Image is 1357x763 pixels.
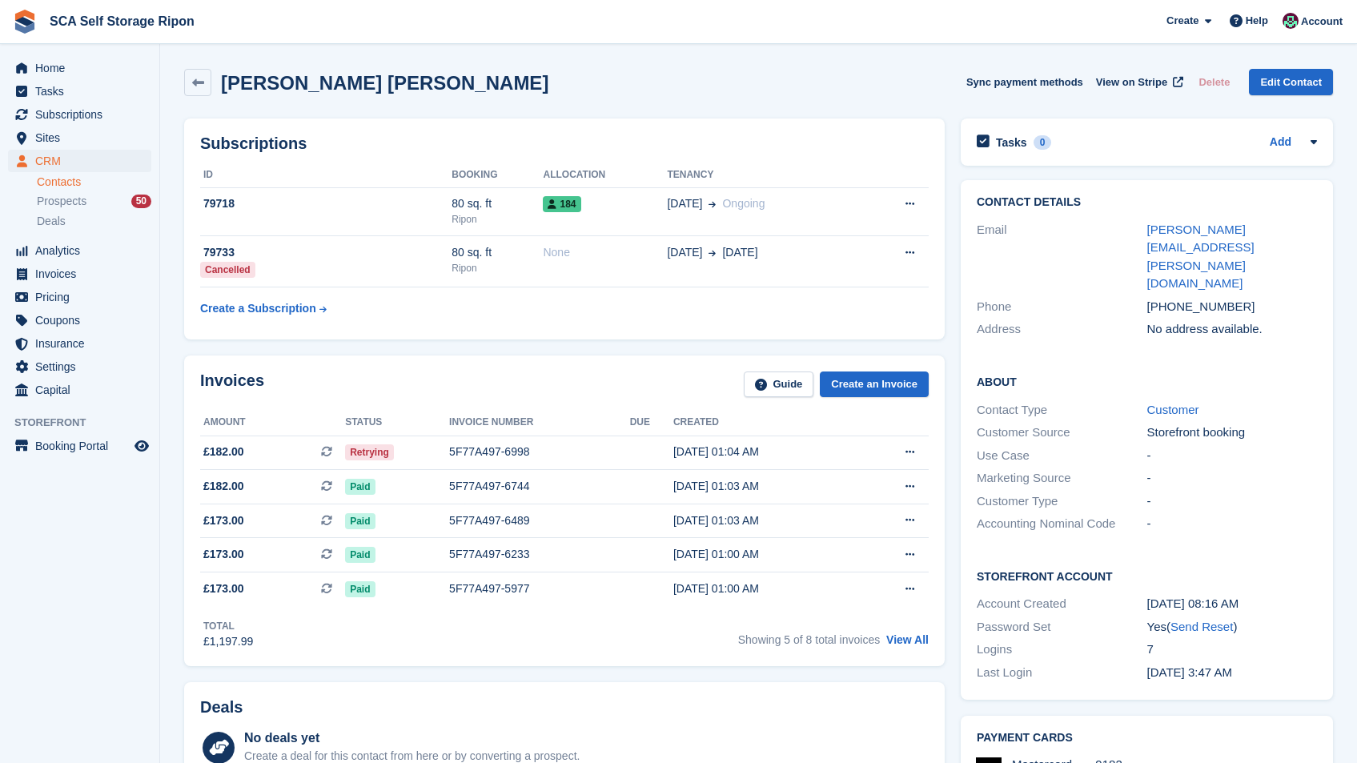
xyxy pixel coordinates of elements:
div: Customer Source [977,424,1147,442]
div: [DATE] 01:00 AM [673,580,857,597]
div: Storefront booking [1147,424,1318,442]
div: £1,197.99 [203,633,253,650]
a: menu [8,355,151,378]
div: Yes [1147,618,1318,637]
div: - [1147,469,1318,488]
a: menu [8,103,151,126]
span: [DATE] [722,244,757,261]
th: ID [200,163,452,188]
div: - [1147,492,1318,511]
div: 5F77A497-6233 [449,546,630,563]
h2: Invoices [200,371,264,398]
span: £182.00 [203,478,244,495]
div: 80 sq. ft [452,244,543,261]
div: 79718 [200,195,452,212]
div: No address available. [1147,320,1318,339]
div: 5F77A497-6489 [449,512,630,529]
span: Retrying [345,444,394,460]
div: No deals yet [244,729,580,748]
a: menu [8,332,151,355]
div: Ripon [452,261,543,275]
a: menu [8,126,151,149]
span: Deals [37,214,66,229]
a: Preview store [132,436,151,456]
a: SCA Self Storage Ripon [43,8,201,34]
div: 79733 [200,244,452,261]
h2: About [977,373,1317,389]
div: [DATE] 08:16 AM [1147,595,1318,613]
div: 0 [1034,135,1052,150]
div: 80 sq. ft [452,195,543,212]
span: Home [35,57,131,79]
div: 5F77A497-5977 [449,580,630,597]
div: Logins [977,641,1147,659]
span: £173.00 [203,580,244,597]
div: 5F77A497-6744 [449,478,630,495]
h2: Tasks [996,135,1027,150]
span: Sites [35,126,131,149]
h2: Storefront Account [977,568,1317,584]
span: Paid [345,513,375,529]
a: [PERSON_NAME][EMAIL_ADDRESS][PERSON_NAME][DOMAIN_NAME] [1147,223,1255,291]
div: 50 [131,195,151,208]
div: Cancelled [200,262,255,278]
a: menu [8,286,151,308]
span: View on Stripe [1096,74,1167,90]
time: 2025-06-30 02:47:18 UTC [1147,665,1232,679]
h2: Contact Details [977,196,1317,209]
a: View on Stripe [1090,69,1186,95]
div: Password Set [977,618,1147,637]
button: Sync payment methods [966,69,1083,95]
a: Create an Invoice [820,371,929,398]
span: 184 [543,196,580,212]
th: Status [345,410,449,436]
span: Settings [35,355,131,378]
span: Create [1166,13,1198,29]
div: Customer Type [977,492,1147,511]
h2: Payment cards [977,732,1317,745]
a: Send Reset [1170,620,1233,633]
a: menu [8,150,151,172]
th: Created [673,410,857,436]
div: None [543,244,667,261]
a: menu [8,263,151,285]
th: Tenancy [667,163,861,188]
span: Paid [345,479,375,495]
a: menu [8,379,151,401]
div: [DATE] 01:03 AM [673,512,857,529]
div: - [1147,515,1318,533]
th: Amount [200,410,345,436]
a: menu [8,309,151,331]
span: Account [1301,14,1343,30]
div: Email [977,221,1147,293]
a: Prospects 50 [37,193,151,210]
span: £173.00 [203,546,244,563]
div: Marketing Source [977,469,1147,488]
span: ( ) [1166,620,1237,633]
h2: Subscriptions [200,135,929,153]
span: Subscriptions [35,103,131,126]
div: Address [977,320,1147,339]
div: [PHONE_NUMBER] [1147,298,1318,316]
span: Ongoing [722,197,765,210]
span: Prospects [37,194,86,209]
div: [DATE] 01:03 AM [673,478,857,495]
th: Allocation [543,163,667,188]
a: View All [886,633,929,646]
span: [DATE] [667,244,702,261]
a: menu [8,57,151,79]
button: Delete [1192,69,1236,95]
span: [DATE] [667,195,702,212]
div: Contact Type [977,401,1147,420]
span: Insurance [35,332,131,355]
div: 7 [1147,641,1318,659]
div: Account Created [977,595,1147,613]
div: [DATE] 01:00 AM [673,546,857,563]
div: - [1147,447,1318,465]
span: £182.00 [203,444,244,460]
a: Edit Contact [1249,69,1333,95]
a: Guide [744,371,814,398]
th: Due [630,410,673,436]
span: Capital [35,379,131,401]
span: £173.00 [203,512,244,529]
